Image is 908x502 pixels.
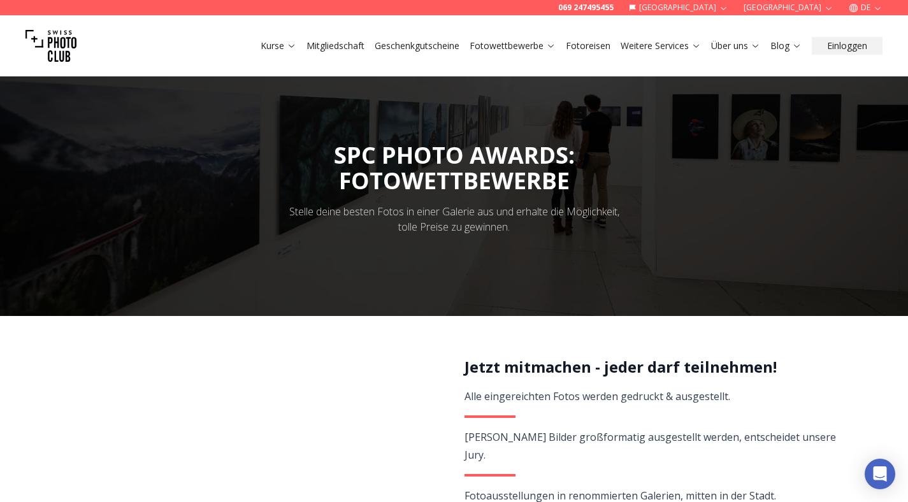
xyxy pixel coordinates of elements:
div: Stelle deine besten Fotos in einer Galerie aus und erhalte die Möglichkeit, tolle Preise zu gewin... [281,204,628,234]
button: Fotowettbewerbe [465,37,561,55]
img: Swiss photo club [25,20,76,71]
h2: Jetzt mitmachen - jeder darf teilnehmen! [465,357,837,377]
button: Einloggen [812,37,883,55]
button: Kurse [256,37,301,55]
div: Open Intercom Messenger [865,459,895,489]
button: Über uns [706,37,765,55]
button: Geschenkgutscheine [370,37,465,55]
a: 069 247495455 [558,3,614,13]
span: Alle eingereichten Fotos werden gedruckt & ausgestellt. [465,389,730,403]
a: Über uns [711,39,760,52]
a: Kurse [261,39,296,52]
a: Weitere Services [621,39,701,52]
button: Mitgliedschaft [301,37,370,55]
a: Fotoreisen [566,39,610,52]
button: Blog [765,37,807,55]
a: Fotowettbewerbe [470,39,556,52]
a: Blog [770,39,802,52]
span: [PERSON_NAME] Bilder großformatig ausgestellt werden, entscheidet unsere Jury. [465,430,836,462]
button: Fotoreisen [561,37,616,55]
a: Mitgliedschaft [306,39,364,52]
span: SPC PHOTO AWARDS: [334,140,575,194]
a: Geschenkgutscheine [375,39,459,52]
div: FOTOWETTBEWERBE [334,168,575,194]
button: Weitere Services [616,37,706,55]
